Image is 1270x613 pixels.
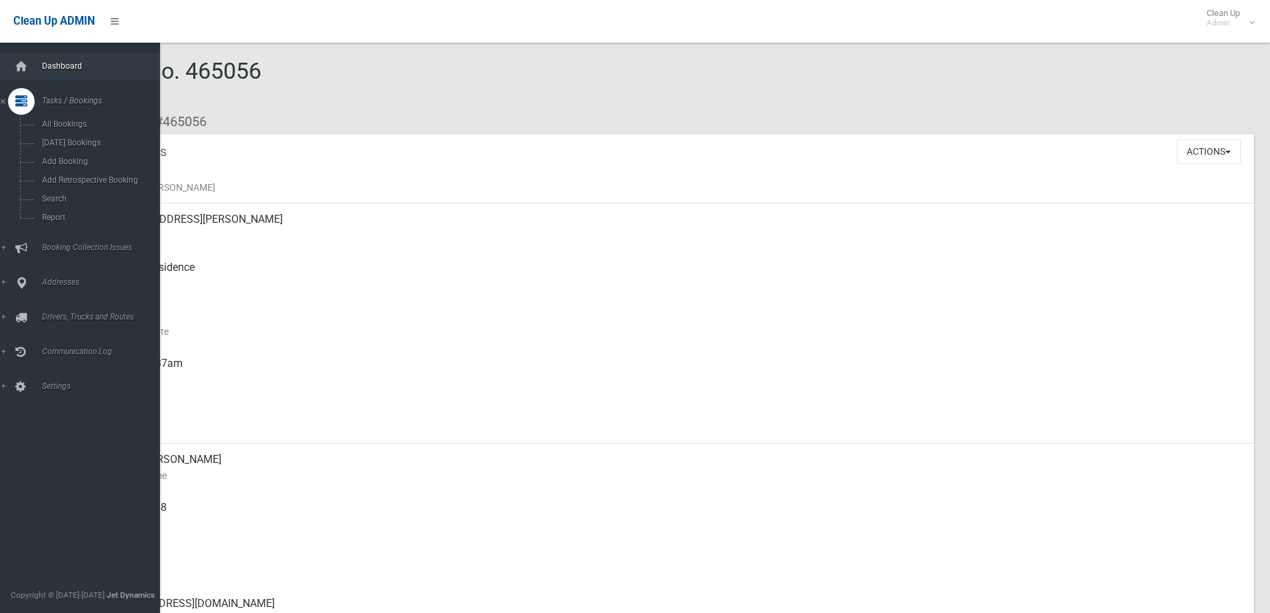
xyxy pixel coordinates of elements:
span: Dashboard [38,61,170,71]
span: Clean Up ADMIN [13,15,95,27]
span: Communication Log [38,347,170,356]
small: Pickup Point [107,275,1243,291]
small: Mobile [107,516,1243,532]
div: [DATE] 11:37am [107,348,1243,396]
span: Copyright © [DATE]-[DATE] [11,590,105,600]
small: Zone [107,420,1243,436]
button: Actions [1177,139,1241,164]
span: All Bookings [38,119,159,129]
small: Name of [PERSON_NAME] [107,179,1243,195]
small: Admin [1207,18,1240,28]
div: Front of Residence [107,251,1243,299]
span: Booking Collection Issues [38,243,170,252]
small: Landline [107,564,1243,580]
span: Addresses [38,277,170,287]
span: Clean Up [1200,8,1253,28]
div: [STREET_ADDRESS][PERSON_NAME] [107,203,1243,251]
small: Address [107,227,1243,243]
span: Add Retrospective Booking [38,175,159,185]
span: Report [38,213,159,222]
div: [DATE] [107,396,1243,444]
span: Settings [38,382,170,391]
div: Nga Di [PERSON_NAME] [107,444,1243,492]
div: [DATE] [107,299,1243,348]
small: Collection Date [107,324,1243,340]
div: None given [107,540,1243,588]
strong: Jet Dynamics [107,590,155,600]
span: Drivers, Trucks and Routes [38,312,170,322]
span: Tasks / Bookings [38,96,170,105]
small: Contact Name [107,468,1243,484]
li: #465056 [145,109,207,134]
span: Search [38,194,159,203]
span: Booking No. 465056 [59,57,261,109]
span: Add Booking [38,157,159,166]
span: [DATE] Bookings [38,138,159,147]
div: 0405127238 [107,492,1243,540]
small: Collected At [107,372,1243,388]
